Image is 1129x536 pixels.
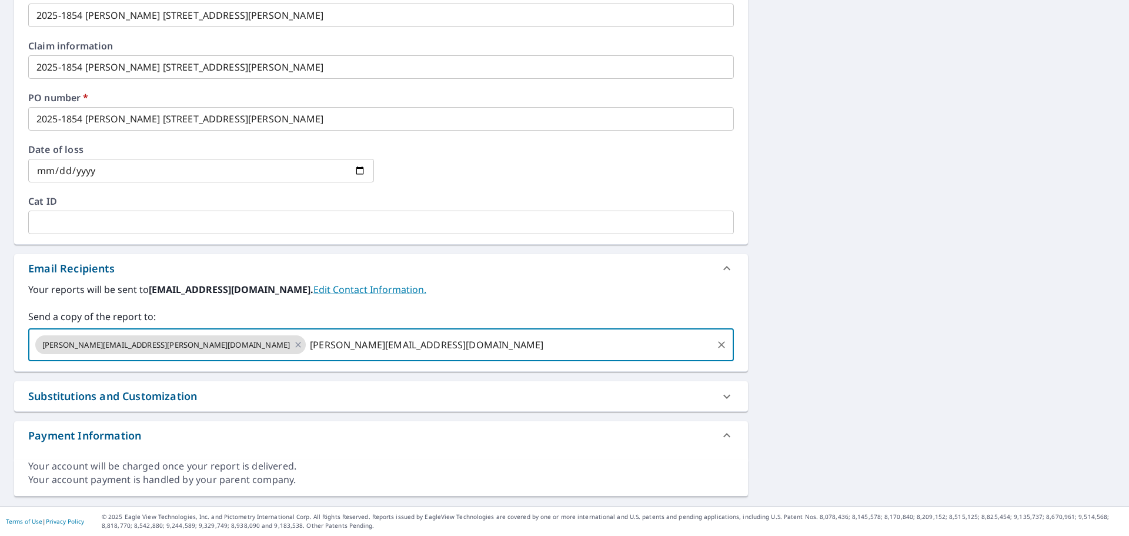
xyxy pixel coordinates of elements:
a: Privacy Policy [46,517,84,525]
div: Payment Information [28,428,141,444]
div: Substitutions and Customization [14,381,748,411]
label: Cat ID [28,197,734,206]
label: Date of loss [28,145,374,154]
label: Your reports will be sent to [28,282,734,297]
label: Send a copy of the report to: [28,309,734,324]
p: | [6,518,84,525]
span: [PERSON_NAME][EMAIL_ADDRESS][PERSON_NAME][DOMAIN_NAME] [35,339,297,351]
a: Terms of Use [6,517,42,525]
label: Claim information [28,41,734,51]
label: PO number [28,93,734,102]
a: EditContactInfo [313,283,426,296]
div: Your account will be charged once your report is delivered. [28,460,734,473]
div: Email Recipients [28,261,115,277]
div: Payment Information [14,421,748,450]
button: Clear [713,337,730,353]
div: Email Recipients [14,254,748,282]
div: Substitutions and Customization [28,388,197,404]
div: Your account payment is handled by your parent company. [28,473,734,487]
b: [EMAIL_ADDRESS][DOMAIN_NAME]. [149,283,313,296]
p: © 2025 Eagle View Technologies, Inc. and Pictometry International Corp. All Rights Reserved. Repo... [102,512,1123,530]
div: [PERSON_NAME][EMAIL_ADDRESS][PERSON_NAME][DOMAIN_NAME] [35,335,306,354]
